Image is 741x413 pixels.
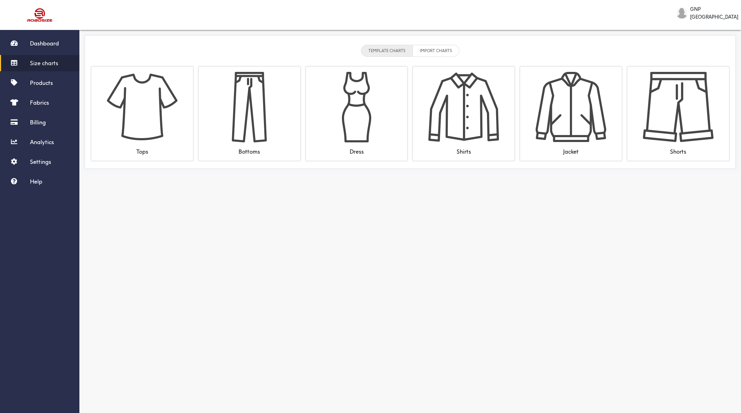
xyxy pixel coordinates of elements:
[413,45,459,57] li: IMPORT CHARTS
[30,158,51,165] span: Settings
[428,72,499,142] img: vd7xDZGTHDwRo6OJ5TBsEq5h9G06IX3DslqjxfjUCQqYQMStRgcBkaTis3NxcsjpLwGAoLC9966y2YZLgUhTRKUUMwaUzVOIQ...
[690,5,739,21] span: GNP [GEOGRAPHIC_DATA]
[30,178,42,185] span: Help
[30,60,58,67] span: Size charts
[536,72,606,142] img: CTAAZQKxoenulmMAAAAASUVORK5CYII=
[643,72,713,142] img: VKmb1b8PcAAAAASUVORK5CYII=
[321,72,392,142] img: f09NA7C3t7+1WrVqWkpLBBrP8KMABWhxdaqtulYQAAAABJRU5ErkJggg==
[633,142,724,155] div: Shorts
[30,99,49,106] span: Fabrics
[204,142,295,155] div: Bottoms
[97,142,188,155] div: Tops
[525,142,616,155] div: Jacket
[676,7,687,19] img: GNP Istanbul
[107,72,177,142] img: RODicVgYjGYWAwGE4vhIvifAAMANIINg8Q9U7gAAAAASUVORK5CYII=
[13,5,66,25] img: Robosize
[30,119,46,126] span: Billing
[30,40,59,47] span: Dashboard
[30,138,54,146] span: Analytics
[418,142,509,155] div: Shirts
[30,79,53,86] span: Products
[214,72,285,142] img: KsoKiqKa0SlFxORivqgmpoaymcvdzSW+tZmz55tJ94TUNN0ceIX91npcePGDRkyxMg5z5kz58KFC1mCRjsC86IszMLYXC8g4l...
[361,45,413,57] li: TEMPLATE CHARTS
[311,142,402,155] div: Dress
